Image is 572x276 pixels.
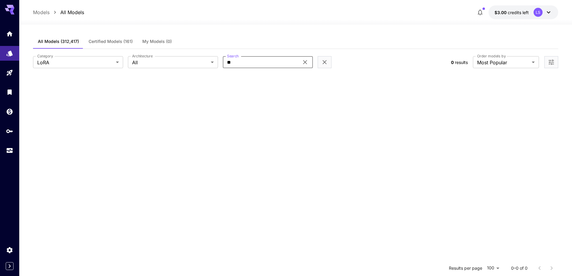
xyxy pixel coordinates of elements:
div: Models [6,50,13,57]
div: LS [534,8,543,17]
div: Settings [6,246,13,254]
div: Library [6,88,13,96]
label: Category [37,53,53,59]
div: API Keys [6,127,13,135]
span: 0 [451,60,454,65]
button: Expand sidebar [6,262,14,270]
a: All Models [60,9,84,16]
p: Results per page [449,265,482,271]
div: Wallet [6,108,13,115]
span: Certified Models (161) [89,39,133,44]
span: My Models (0) [142,39,172,44]
button: Open more filters [548,59,555,66]
button: $2.99983LS [489,5,558,19]
span: Most Popular [477,59,529,66]
a: Models [33,9,50,16]
div: Playground [6,69,13,77]
span: results [455,60,468,65]
div: 100 [485,264,501,272]
span: All [132,59,208,66]
span: LoRA [37,59,113,66]
label: Search [227,53,239,59]
label: Architecture [132,53,153,59]
div: $2.99983 [495,9,529,16]
nav: breadcrumb [33,9,84,16]
span: All Models (312,417) [38,39,79,44]
div: Home [6,30,13,38]
p: 0–0 of 0 [511,265,528,271]
div: Usage [6,147,13,154]
span: credits left [508,10,529,15]
span: $3.00 [495,10,508,15]
label: Order models by [477,53,506,59]
button: Clear filters (2) [321,59,328,66]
